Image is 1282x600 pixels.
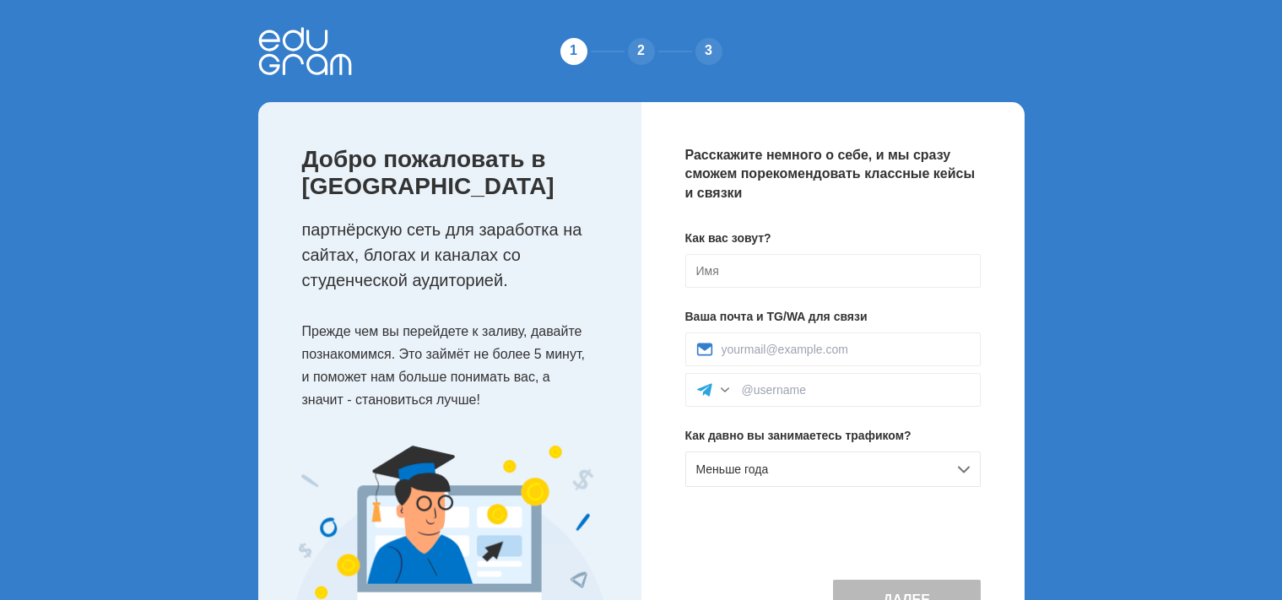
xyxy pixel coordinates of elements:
[685,146,981,203] p: Расскажите немного о себе, и мы сразу сможем порекомендовать классные кейсы и связки
[557,35,591,68] div: 1
[625,35,658,68] div: 2
[302,217,608,293] p: партнёрскую сеть для заработка на сайтах, блогах и каналах со студенческой аудиторией.
[302,320,608,412] p: Прежде чем вы перейдете к заливу, давайте познакомимся. Это займёт не более 5 минут, и поможет на...
[685,308,981,326] p: Ваша почта и TG/WA для связи
[302,146,608,200] p: Добро пожаловать в [GEOGRAPHIC_DATA]
[692,35,726,68] div: 3
[685,230,981,247] p: Как вас зовут?
[685,427,981,445] p: Как давно вы занимаетесь трафиком?
[742,383,970,397] input: @username
[685,254,981,288] input: Имя
[722,343,970,356] input: yourmail@example.com
[696,462,769,476] span: Меньше года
